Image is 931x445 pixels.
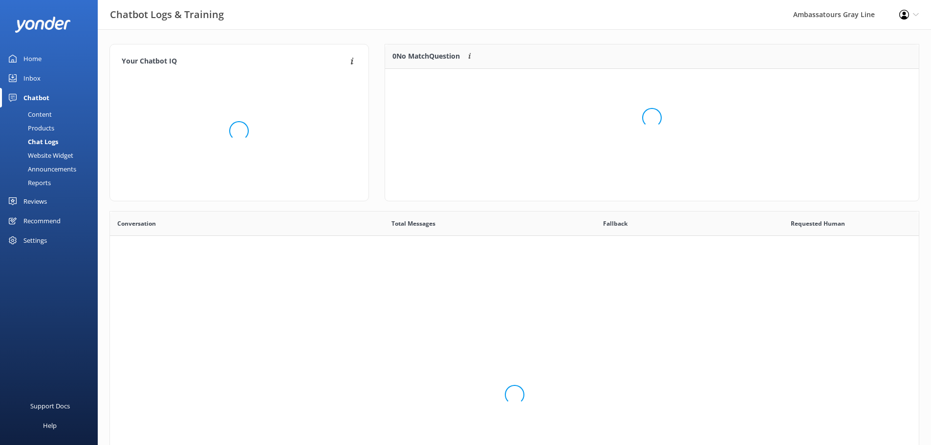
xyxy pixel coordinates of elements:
div: Chatbot [23,88,49,107]
span: Total Messages [391,219,435,228]
a: Content [6,107,98,121]
a: Announcements [6,162,98,176]
div: Settings [23,231,47,250]
div: Reviews [23,191,47,211]
div: Help [43,416,57,435]
a: Chat Logs [6,135,98,148]
div: Announcements [6,162,76,176]
div: grid [385,69,919,167]
div: Chat Logs [6,135,58,148]
h4: Your Chatbot IQ [122,56,347,67]
p: 0 No Match Question [392,51,460,62]
div: Inbox [23,68,41,88]
div: Website Widget [6,148,73,162]
img: yonder-white-logo.png [15,17,71,33]
a: Reports [6,176,98,190]
a: Products [6,121,98,135]
div: Reports [6,176,51,190]
div: Products [6,121,54,135]
div: Home [23,49,42,68]
div: Recommend [23,211,61,231]
h3: Chatbot Logs & Training [110,7,224,22]
a: Website Widget [6,148,98,162]
span: Conversation [117,219,156,228]
div: Content [6,107,52,121]
div: Support Docs [30,396,70,416]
